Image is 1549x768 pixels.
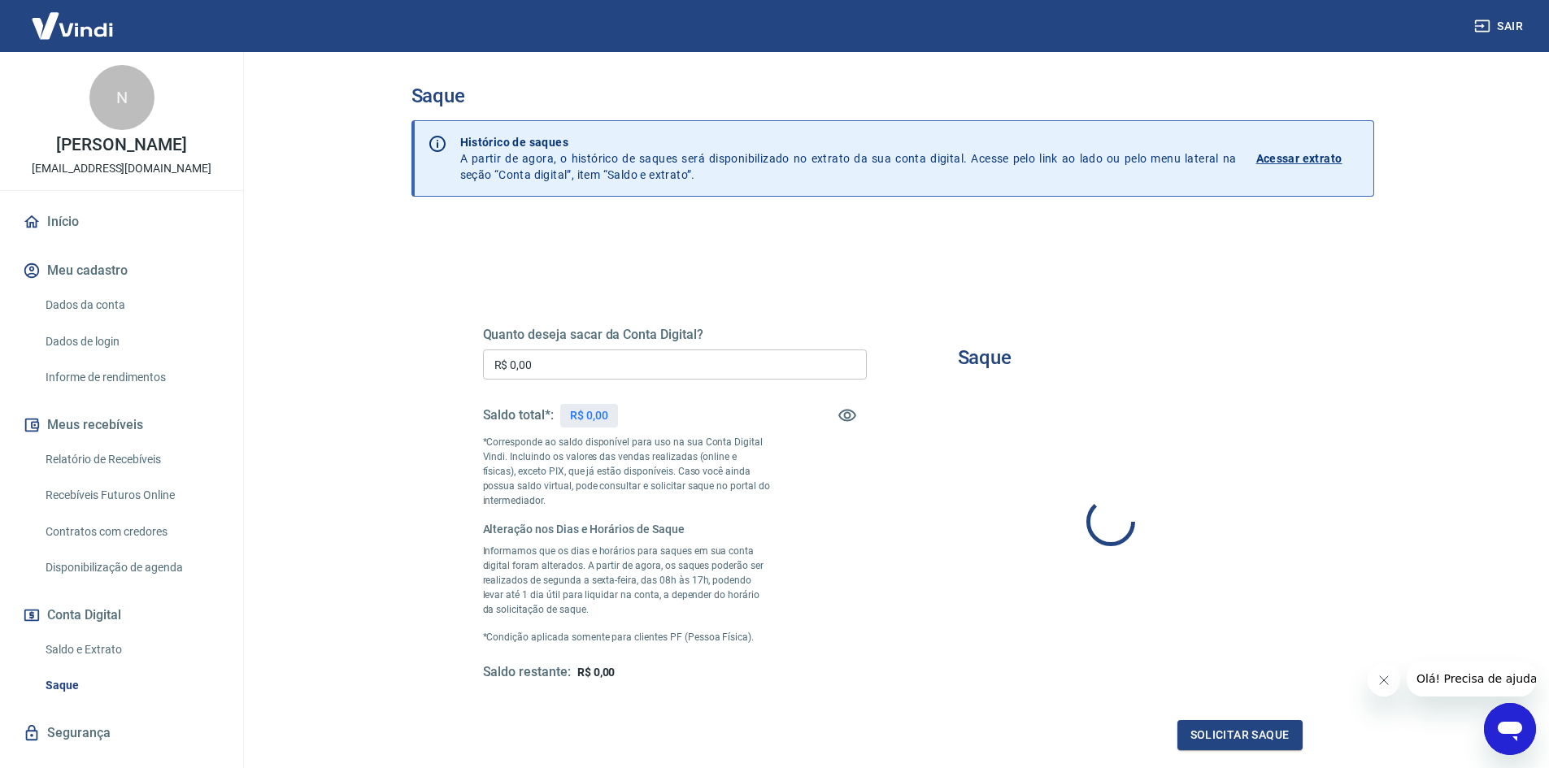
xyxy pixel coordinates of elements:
[20,204,224,240] a: Início
[958,346,1012,369] h3: Saque
[39,551,224,584] a: Disponibilização de agenda
[1368,664,1400,696] iframe: Fechar mensagem
[460,134,1237,150] p: Histórico de saques
[39,325,224,358] a: Dados de login
[483,407,554,423] h5: Saldo total*:
[39,515,224,549] a: Contratos com credores
[1471,11,1529,41] button: Sair
[32,160,211,177] p: [EMAIL_ADDRESS][DOMAIN_NAME]
[56,137,186,154] p: [PERSON_NAME]
[483,664,571,681] h5: Saldo restante:
[20,253,224,289] button: Meu cadastro
[20,1,125,50] img: Vindi
[39,669,224,702] a: Saque
[483,435,771,508] p: *Corresponde ao saldo disponível para uso na sua Conta Digital Vindi. Incluindo os valores das ve...
[483,544,771,617] p: Informamos que os dias e horários para saques em sua conta digital foram alterados. A partir de a...
[1177,720,1303,750] button: Solicitar saque
[20,597,224,633] button: Conta Digital
[483,521,771,537] h6: Alteração nos Dias e Horários de Saque
[39,289,224,322] a: Dados da conta
[39,443,224,476] a: Relatório de Recebíveis
[460,134,1237,183] p: A partir de agora, o histórico de saques será disponibilizado no extrato da sua conta digital. Ac...
[1484,703,1536,755] iframe: Botão para abrir a janela de mensagens
[483,630,771,644] p: *Condição aplicada somente para clientes PF (Pessoa Física).
[1407,661,1536,696] iframe: Mensagem da empresa
[39,479,224,512] a: Recebíveis Futuros Online
[483,327,867,343] h5: Quanto deseja sacar da Conta Digital?
[570,407,608,424] p: R$ 0,00
[20,715,224,751] a: Segurança
[1256,134,1360,183] a: Acessar extrato
[1256,150,1342,167] p: Acessar extrato
[39,633,224,666] a: Saldo e Extrato
[577,666,616,679] span: R$ 0,00
[10,11,137,24] span: Olá! Precisa de ajuda?
[411,85,1374,107] h3: Saque
[39,361,224,394] a: Informe de rendimentos
[89,65,154,130] div: N
[20,407,224,443] button: Meus recebíveis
